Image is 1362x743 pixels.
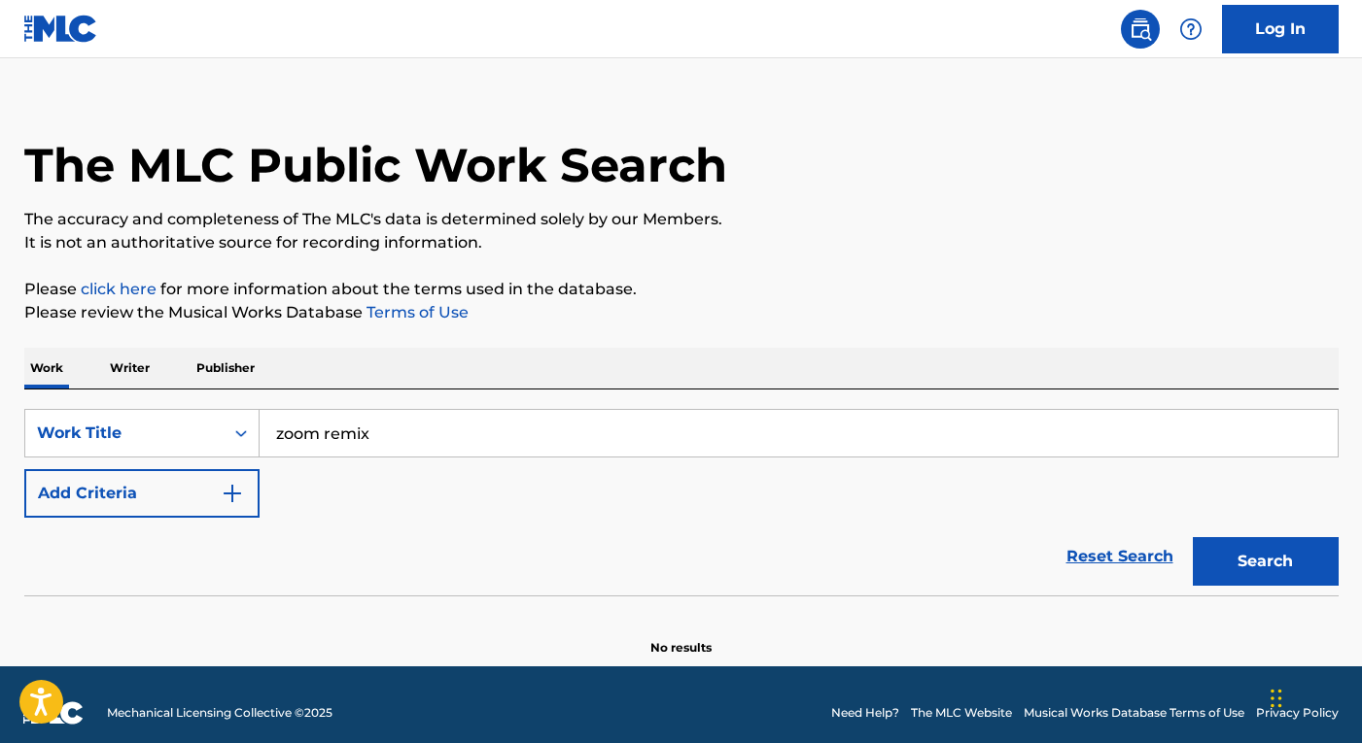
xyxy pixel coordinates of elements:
[363,303,469,321] a: Terms of Use
[24,208,1339,231] p: The accuracy and completeness of The MLC's data is determined solely by our Members.
[191,348,261,388] p: Publisher
[1171,10,1210,49] div: Help
[1271,669,1282,727] div: Drag
[1179,17,1203,41] img: help
[107,704,332,722] span: Mechanical Licensing Collective © 2025
[23,15,98,43] img: MLC Logo
[1222,5,1339,53] a: Log In
[221,482,244,505] img: 9d2ae6d4665cec9f34b9.svg
[831,704,899,722] a: Need Help?
[24,136,727,194] h1: The MLC Public Work Search
[1024,704,1244,722] a: Musical Works Database Terms of Use
[37,422,212,445] div: Work Title
[24,469,260,518] button: Add Criteria
[24,409,1339,595] form: Search Form
[1193,537,1339,586] button: Search
[81,280,157,298] a: click here
[24,348,69,388] p: Work
[1121,10,1160,49] a: Public Search
[1265,650,1362,743] iframe: Chat Widget
[24,231,1339,254] p: It is not an authoritative source for recording information.
[1129,17,1152,41] img: search
[1256,704,1339,722] a: Privacy Policy
[650,616,712,657] p: No results
[104,348,156,388] p: Writer
[911,704,1012,722] a: The MLC Website
[24,301,1339,324] p: Please review the Musical Works Database
[24,278,1339,301] p: Please for more information about the terms used in the database.
[1057,535,1183,578] a: Reset Search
